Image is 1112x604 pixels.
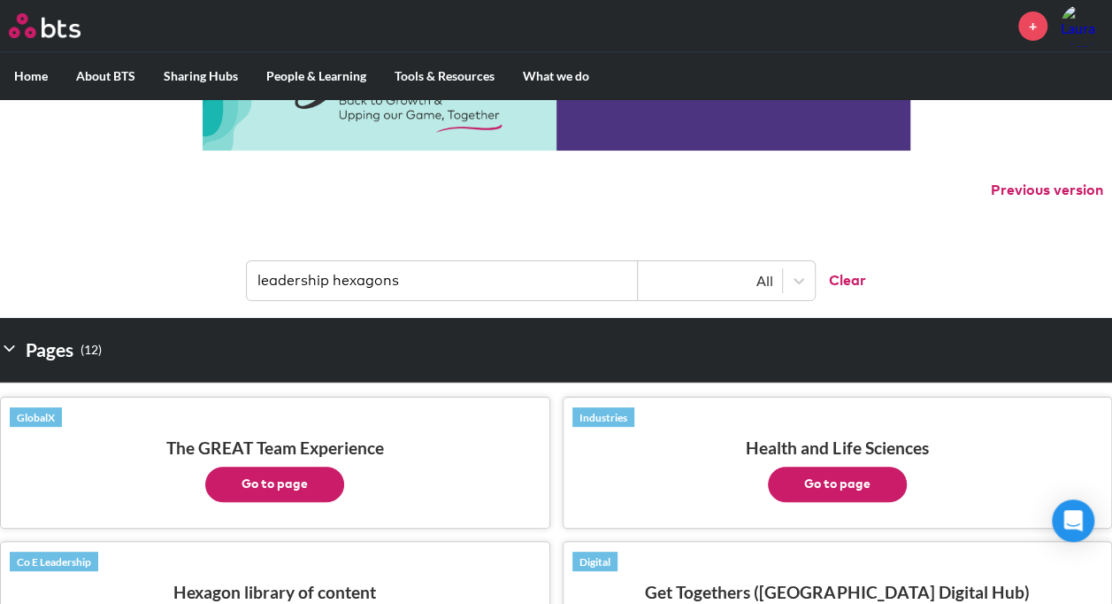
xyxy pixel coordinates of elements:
[815,261,866,300] button: Clear
[991,181,1103,200] button: Previous version
[1061,4,1103,47] a: Profile
[509,53,603,99] label: What we do
[9,13,113,38] a: Go home
[247,261,638,300] input: Find contents, pages and demos...
[572,438,1103,502] h3: Health and Life Sciences
[9,13,81,38] img: BTS Logo
[647,271,773,290] div: All
[10,552,98,571] a: Co E Leadership
[572,407,634,427] a: Industries
[572,552,617,571] a: Digital
[205,467,344,502] button: Go to page
[1061,4,1103,47] img: Laura Monti
[380,53,509,99] label: Tools & Resources
[150,53,252,99] label: Sharing Hubs
[768,467,907,502] button: Go to page
[81,338,102,362] small: ( 12 )
[10,407,62,427] a: GlobalX
[10,438,541,502] h3: The GREAT Team Experience
[62,53,150,99] label: About BTS
[252,53,380,99] label: People & Learning
[1052,499,1094,542] div: Open Intercom Messenger
[1018,12,1047,41] a: +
